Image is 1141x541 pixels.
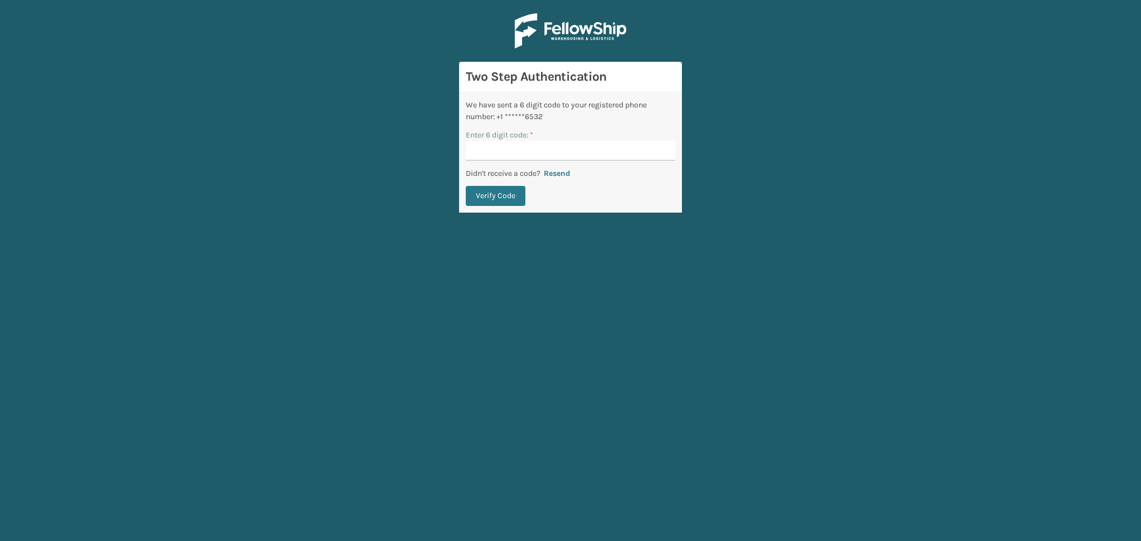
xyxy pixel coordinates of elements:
[466,68,675,85] h3: Two Step Authentication
[466,99,675,122] div: We have sent a 6 digit code to your registered phone number: +1 ******6532
[466,129,533,141] label: Enter 6 digit code:
[515,13,626,48] img: Logo
[466,186,525,206] button: Verify Code
[466,168,540,179] p: Didn't receive a code?
[540,169,574,179] button: Resend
